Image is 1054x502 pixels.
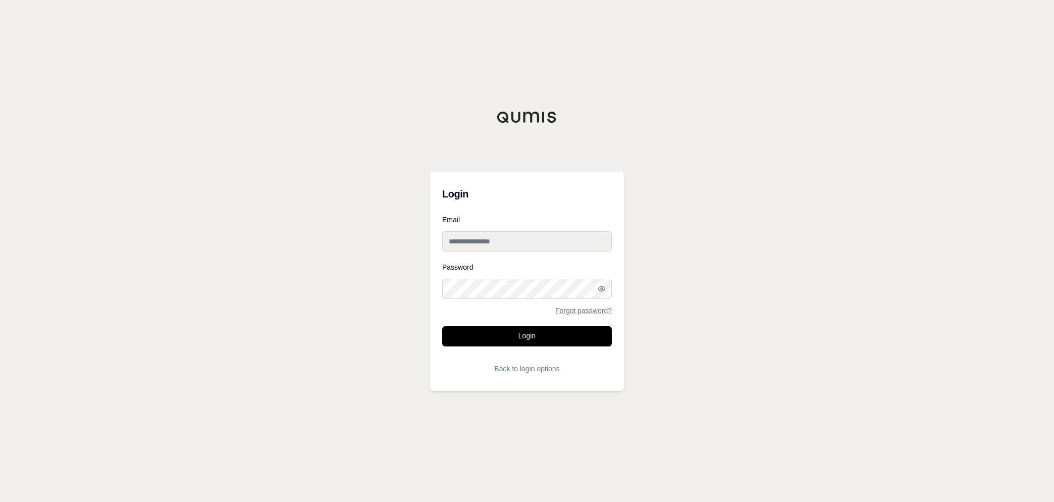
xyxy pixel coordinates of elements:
[442,359,612,379] button: Back to login options
[497,111,557,123] img: Qumis
[442,184,612,204] h3: Login
[442,326,612,346] button: Login
[442,264,612,271] label: Password
[555,307,612,314] a: Forgot password?
[442,216,612,223] label: Email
